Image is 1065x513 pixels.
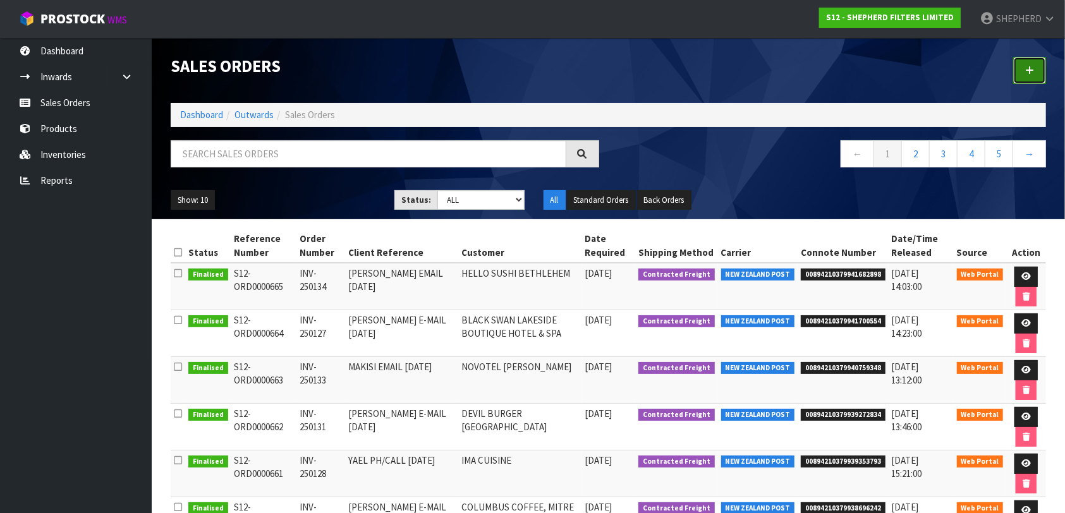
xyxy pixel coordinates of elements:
td: INV-250133 [296,357,345,404]
span: NEW ZEALAND POST [721,456,795,468]
th: Connote Number [798,229,889,263]
span: [DATE] [585,314,612,326]
a: 1 [873,140,902,167]
span: [DATE] 14:03:00 [892,267,922,293]
th: Order Number [296,229,345,263]
span: [DATE] [585,454,612,466]
span: [DATE] [585,407,612,419]
a: ← [841,140,874,167]
span: Web Portal [957,315,1004,328]
span: 00894210379940759348 [801,362,885,375]
h1: Sales Orders [171,57,599,75]
span: Contracted Freight [638,409,715,421]
th: Client Reference [345,229,458,263]
span: 00894210379939272834 [801,409,885,421]
td: INV-250128 [296,450,345,497]
td: [PERSON_NAME] E-MAIL [DATE] [345,310,458,357]
span: Contracted Freight [638,269,715,281]
a: Outwards [234,109,274,121]
span: Web Portal [957,362,1004,375]
strong: Status: [401,195,431,205]
a: Dashboard [180,109,223,121]
span: [DATE] [585,267,612,279]
td: INV-250134 [296,263,345,310]
td: BLACK SWAN LAKESIDE BOUTIQUE HOTEL & SPA [458,310,581,357]
th: Date/Time Released [889,229,954,263]
span: Finalised [188,269,228,281]
td: NOVOTEL [PERSON_NAME] [458,357,581,404]
button: Show: 10 [171,190,215,210]
button: All [544,190,566,210]
a: 3 [929,140,958,167]
th: Shipping Method [635,229,718,263]
th: Carrier [718,229,798,263]
td: S12-ORD0000663 [231,357,296,404]
th: Reference Number [231,229,296,263]
span: Contracted Freight [638,315,715,328]
img: cube-alt.png [19,11,35,27]
span: ProStock [40,11,105,27]
td: YAEL PH/CALL [DATE] [345,450,458,497]
span: NEW ZEALAND POST [721,362,795,375]
a: 5 [985,140,1013,167]
span: [DATE] 13:12:00 [892,361,922,386]
span: NEW ZEALAND POST [721,315,795,328]
span: Sales Orders [285,109,335,121]
th: Action [1006,229,1046,263]
th: Date Required [582,229,635,263]
strong: S12 - SHEPHERD FILTERS LIMITED [826,12,954,23]
nav: Page navigation [618,140,1047,171]
span: NEW ZEALAND POST [721,269,795,281]
td: INV-250127 [296,310,345,357]
th: Status [185,229,231,263]
span: Finalised [188,362,228,375]
span: Web Portal [957,269,1004,281]
td: S12-ORD0000664 [231,310,296,357]
td: MAKISI EMAIL [DATE] [345,357,458,404]
td: IMA CUISINE [458,450,581,497]
a: → [1013,140,1046,167]
td: HELLO SUSHI BETHLEHEM [458,263,581,310]
small: WMS [107,14,127,26]
td: DEVIL BURGER [GEOGRAPHIC_DATA] [458,404,581,450]
span: [DATE] 14:23:00 [892,314,922,339]
button: Standard Orders [567,190,636,210]
th: Source [954,229,1007,263]
span: Contracted Freight [638,456,715,468]
span: Web Portal [957,409,1004,421]
span: [DATE] 13:46:00 [892,407,922,433]
span: Finalised [188,456,228,468]
td: [PERSON_NAME] EMAIL [DATE] [345,263,458,310]
span: Finalised [188,315,228,328]
th: Customer [458,229,581,263]
span: 00894210379941700554 [801,315,885,328]
span: SHEPHERD [996,13,1042,25]
a: 2 [901,140,930,167]
span: Web Portal [957,456,1004,468]
input: Search sales orders [171,140,566,167]
td: S12-ORD0000665 [231,263,296,310]
span: [DATE] [585,501,612,513]
td: S12-ORD0000662 [231,404,296,450]
button: Back Orders [637,190,691,210]
a: 4 [957,140,985,167]
span: Contracted Freight [638,362,715,375]
span: [DATE] [585,361,612,373]
span: Finalised [188,409,228,421]
td: INV-250131 [296,404,345,450]
td: [PERSON_NAME] E-MAIL [DATE] [345,404,458,450]
td: S12-ORD0000661 [231,450,296,497]
span: NEW ZEALAND POST [721,409,795,421]
span: [DATE] 15:21:00 [892,454,922,480]
span: 00894210379941682898 [801,269,885,281]
span: 00894210379939353793 [801,456,885,468]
